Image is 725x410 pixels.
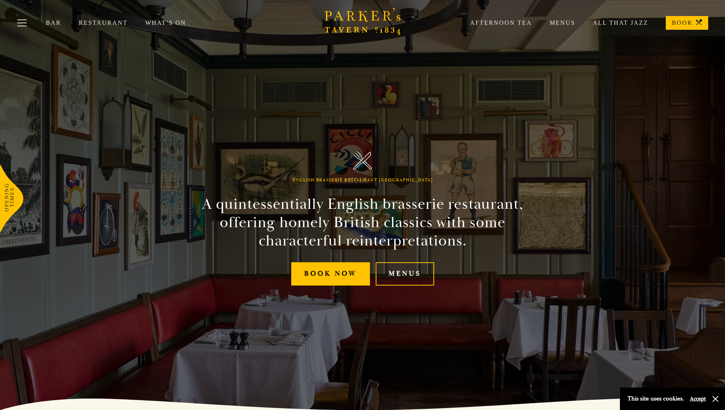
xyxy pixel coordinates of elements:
p: This site uses cookies. [628,393,684,404]
a: Menus [376,262,434,286]
a: Book Now [291,262,370,286]
button: Close and accept [712,395,719,403]
button: Accept [690,395,706,402]
h2: A quintessentially English brasserie restaurant, offering homely British classics with some chara... [188,195,537,250]
h1: English Brasserie Restaurant [GEOGRAPHIC_DATA] [292,178,433,183]
img: Parker's Tavern Brasserie Cambridge [353,151,372,170]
